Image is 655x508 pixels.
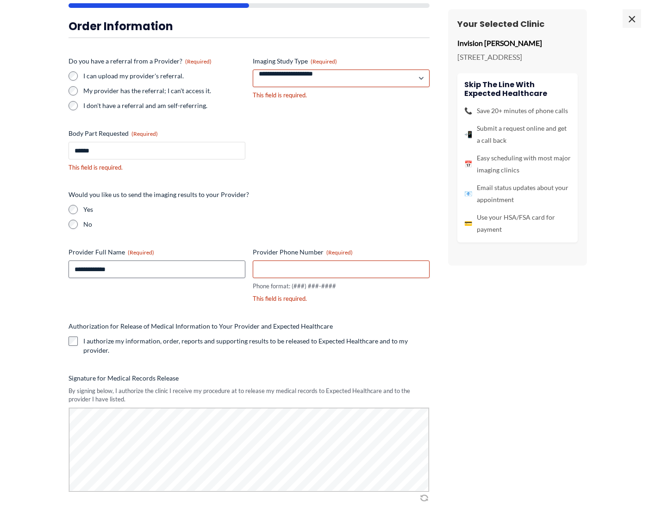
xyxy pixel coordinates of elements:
[464,152,571,176] li: Easy scheduling with most major imaging clinics
[464,105,472,117] span: 📞
[253,294,430,303] div: This field is required.
[83,71,245,81] label: I can upload my provider's referral.
[464,128,472,140] span: 📲
[457,36,578,50] p: Invision [PERSON_NAME]
[131,130,158,137] span: (Required)
[69,57,212,66] legend: Do you have a referral from a Provider?
[464,211,571,235] li: Use your HSA/FSA card for payment
[69,163,245,172] div: This field is required.
[326,249,353,256] span: (Required)
[128,249,154,256] span: (Required)
[253,91,430,100] div: This field is required.
[185,58,212,65] span: (Required)
[83,337,430,355] label: I authorize my information, order, reports and supporting results to be released to Expected Heal...
[83,86,245,95] label: My provider has the referral; I can't access it.
[253,282,430,291] div: Phone format: (###) ###-####
[464,122,571,146] li: Submit a request online and get a call back
[83,205,430,214] label: Yes
[83,220,430,229] label: No
[457,50,578,64] p: [STREET_ADDRESS]
[457,19,578,29] h3: Your Selected Clinic
[69,322,333,331] legend: Authorization for Release of Medical Information to Your Provider and Expected Healthcare
[69,374,430,383] label: Signature for Medical Records Release
[464,80,571,98] h4: Skip the line with Expected Healthcare
[69,19,430,33] h3: Order Information
[69,248,245,257] label: Provider Full Name
[464,158,472,170] span: 📅
[464,182,571,206] li: Email status updates about your appointment
[69,129,245,138] label: Body Part Requested
[418,493,430,502] img: Clear Signature
[464,217,472,229] span: 💳
[83,101,245,110] label: I don't have a referral and am self-referring.
[69,387,430,404] div: By signing below, I authorize the clinic I receive my procedure at to release my medical records ...
[311,58,337,65] span: (Required)
[253,248,430,257] label: Provider Phone Number
[253,57,430,66] label: Imaging Study Type
[464,105,571,117] li: Save 20+ minutes of phone calls
[464,188,472,200] span: 📧
[69,190,249,199] legend: Would you like us to send the imaging results to your Provider?
[623,9,641,28] span: ×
